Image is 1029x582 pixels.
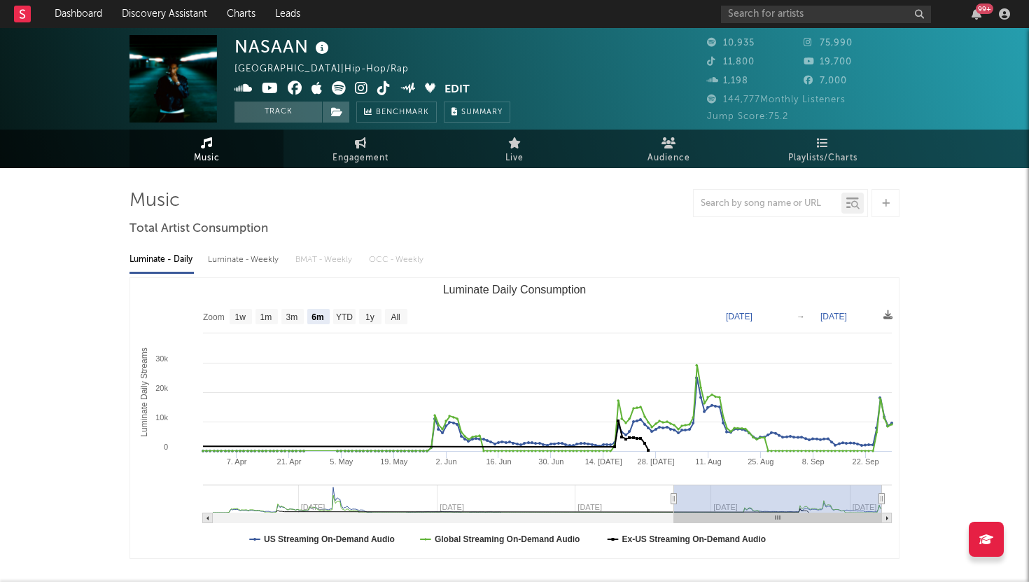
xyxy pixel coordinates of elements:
text: 21. Apr [277,457,302,466]
text: 8. Sep [802,457,825,466]
text: 1m [260,312,272,322]
div: [GEOGRAPHIC_DATA] | Hip-Hop/Rap [234,61,425,78]
div: 99 + [976,4,993,14]
text: Global Streaming On-Demand Audio [435,534,580,544]
span: Summary [461,109,503,116]
a: Audience [591,130,745,168]
text: 30k [155,354,168,363]
span: Total Artist Consumption [129,221,268,237]
span: Playlists/Charts [788,150,857,167]
div: Luminate - Weekly [208,248,281,272]
svg: Luminate Daily Consumption [130,278,899,558]
text: 14. [DATE] [585,457,622,466]
input: Search by song name or URL [694,198,841,209]
text: 22. Sep [853,457,879,466]
text: Ex-US Streaming On-Demand Audio [622,534,766,544]
text: [DATE] [820,312,847,321]
span: 1,198 [707,76,748,85]
text: Luminate Daily Streams [139,347,149,436]
div: Luminate - Daily [129,248,194,272]
button: Summary [444,102,510,123]
text: YTD [336,312,353,322]
span: Benchmark [376,104,429,121]
span: 11,800 [707,57,755,67]
span: 19,700 [804,57,852,67]
a: Benchmark [356,102,437,123]
span: Audience [647,150,690,167]
text: 1w [235,312,246,322]
span: 144,777 Monthly Listeners [707,95,846,104]
text: 19. May [380,457,408,466]
text: All [391,312,400,322]
span: 10,935 [707,39,755,48]
text: 20k [155,384,168,392]
text: 7. Apr [227,457,247,466]
text: 16. Jun [486,457,511,466]
text: 11. Aug [695,457,721,466]
text: 10k [155,413,168,422]
a: Live [437,130,591,168]
text: 3m [286,312,298,322]
div: NASAAN [234,35,332,58]
text: Luminate Daily Consumption [443,284,587,296]
span: Music [194,150,220,167]
text: US Streaming On-Demand Audio [264,534,395,544]
text: 6m [311,312,323,322]
a: Music [129,130,283,168]
text: 0 [164,443,168,451]
span: 75,990 [804,39,853,48]
text: 25. Aug [748,457,773,466]
button: Track [234,102,322,123]
input: Search for artists [721,6,931,23]
a: Playlists/Charts [745,130,899,168]
text: 2. Jun [436,457,457,466]
span: Live [505,150,524,167]
button: 99+ [972,8,981,20]
span: Engagement [332,150,388,167]
text: [DATE] [726,312,752,321]
a: Engagement [283,130,437,168]
span: Jump Score: 75.2 [707,112,788,121]
button: Edit [444,81,470,99]
text: 5. May [330,457,353,466]
span: 7,000 [804,76,847,85]
text: → [797,312,805,321]
text: 30. Jun [538,457,563,466]
text: 28. [DATE] [638,457,675,466]
text: Zoom [203,312,225,322]
text: 1y [365,312,374,322]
